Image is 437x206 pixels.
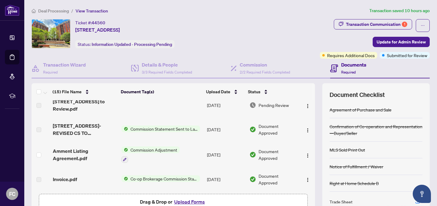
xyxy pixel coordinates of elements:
[71,7,73,14] li: /
[303,174,313,184] button: Logo
[5,5,19,16] img: logo
[249,176,256,183] img: Document Status
[402,22,407,27] div: 1
[259,173,298,186] span: Document Approved
[142,61,192,68] h4: Details & People
[259,123,298,136] span: Document Approved
[330,198,353,205] div: Trade Sheet
[205,168,247,191] td: [DATE]
[142,70,192,74] span: 3/3 Required Fields Completed
[303,100,313,110] button: Logo
[172,198,207,206] button: Upload Forms
[330,146,365,153] div: MLS Sold Print Out
[121,125,200,132] button: Status IconCommission Statement Sent to Lawyer
[327,52,375,59] span: Requires Additional Docs
[53,147,117,162] span: Amment Listing Agreement.pdf
[246,83,298,100] th: Status
[53,88,82,95] span: (15) File Name
[421,23,425,28] span: ellipsis
[248,88,260,95] span: Status
[32,9,36,13] span: home
[92,20,105,26] span: 44560
[240,61,290,68] h4: Commission
[128,146,180,153] span: Commission Adjustment
[330,163,383,170] div: Notice of Fulfillment / Waiver
[373,37,430,47] button: Update for Admin Review
[75,40,174,48] div: Status:
[38,8,69,14] span: Deal Processing
[50,83,118,100] th: (15) File Name
[249,126,256,133] img: Document Status
[76,8,108,14] span: View Transaction
[413,185,431,203] button: Open asap
[305,153,310,158] img: Logo
[205,93,247,117] td: [DATE]
[377,37,426,47] span: Update for Admin Review
[249,102,256,108] img: Document Status
[53,98,117,112] span: [STREET_ADDRESS] to Review.pdf
[330,180,379,187] div: Right at Home Schedule B
[305,177,310,182] img: Logo
[43,70,58,74] span: Required
[206,88,230,95] span: Upload Date
[205,142,247,168] td: [DATE]
[128,125,200,132] span: Commission Statement Sent to Lawyer
[121,175,128,182] img: Status Icon
[330,106,391,113] div: Agreement of Purchase and Sale
[140,198,207,206] span: Drag & Drop or
[346,19,407,29] div: Transaction Communication
[121,146,180,163] button: Status IconCommission Adjustment
[205,117,247,142] td: [DATE]
[118,83,204,100] th: Document Tag(s)
[369,7,430,14] article: Transaction saved 10 hours ago
[387,52,427,59] span: Submitted for Review
[259,148,298,161] span: Document Approved
[330,123,422,136] div: Confirmation of Co-operation and Representation—Buyer/Seller
[334,19,412,29] button: Transaction Communication1
[128,175,200,182] span: Co-op Brokerage Commission Statement
[9,190,15,198] span: FC
[240,70,290,74] span: 2/2 Required Fields Completed
[53,122,117,137] span: [STREET_ADDRESS]-REVISED CS TO LAWYER.pdf
[249,151,256,158] img: Document Status
[32,19,70,48] img: IMG-W12210486_1.jpg
[121,175,200,182] button: Status IconCo-op Brokerage Commission Statement
[75,19,105,26] div: Ticket #:
[305,128,310,133] img: Logo
[75,26,120,33] span: [STREET_ADDRESS]
[303,125,313,134] button: Logo
[43,61,86,68] h4: Transaction Wizard
[53,176,77,183] span: Invoice.pdf
[121,125,128,132] img: Status Icon
[341,61,366,68] h4: Documents
[92,42,172,47] span: Information Updated - Processing Pending
[259,102,289,108] span: Pending Review
[330,91,385,99] span: Document Checklist
[341,70,356,74] span: Required
[204,83,246,100] th: Upload Date
[121,146,128,153] img: Status Icon
[305,104,310,108] img: Logo
[303,150,313,160] button: Logo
